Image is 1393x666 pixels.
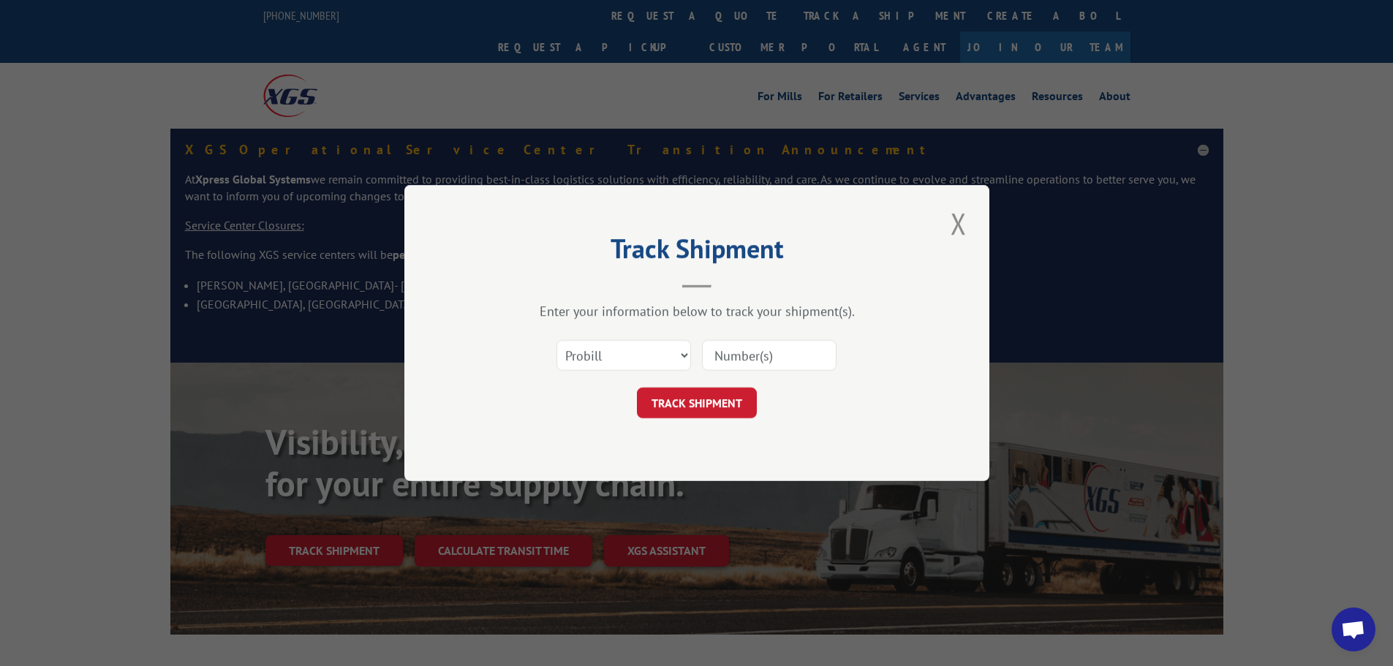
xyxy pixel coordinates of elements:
input: Number(s) [702,340,837,371]
div: Enter your information below to track your shipment(s). [477,303,916,319]
h2: Track Shipment [477,238,916,266]
button: TRACK SHIPMENT [637,387,757,418]
a: Open chat [1332,608,1375,651]
button: Close modal [946,203,971,243]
